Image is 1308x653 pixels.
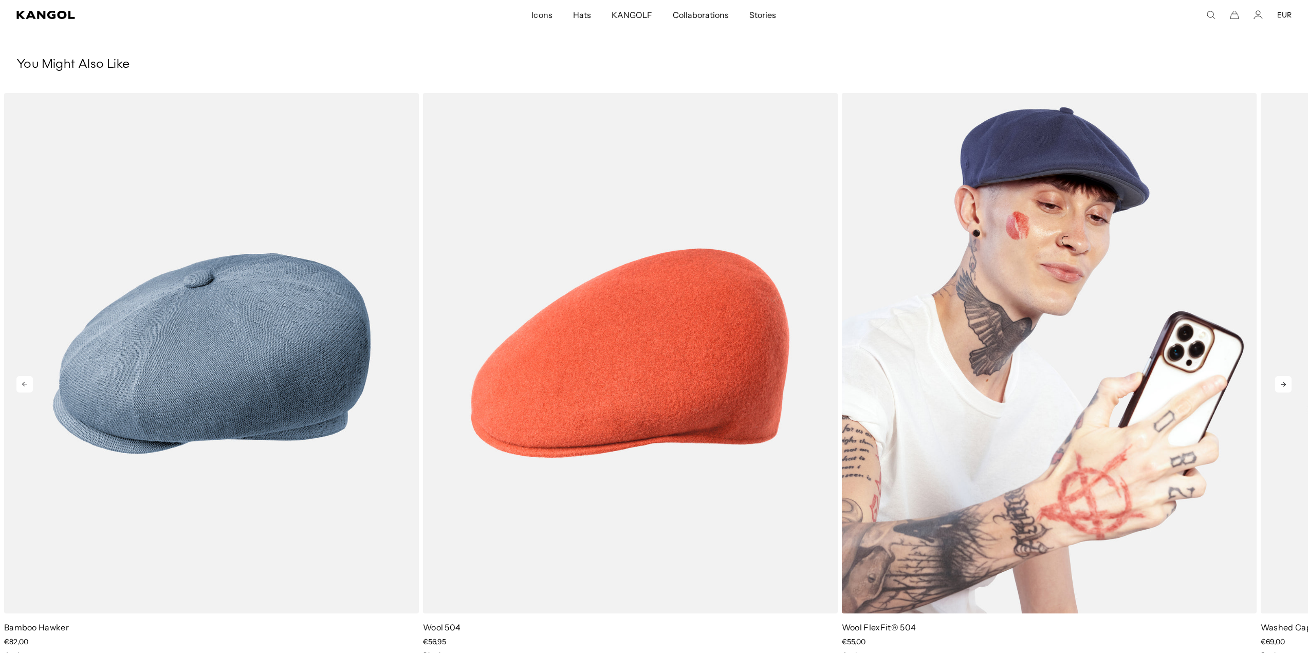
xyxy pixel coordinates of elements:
[4,637,28,646] span: €82,00
[842,622,916,632] a: Wool FlexFit® 504
[1261,637,1285,646] span: €69,00
[1254,10,1263,20] a: Account
[423,93,838,613] img: Wool 504
[423,622,461,632] a: Wool 504
[1277,10,1292,20] button: EUR
[4,622,69,632] a: Bamboo Hawker
[1230,10,1239,20] button: Cart
[842,93,1257,613] img: Wool FlexFit® 504
[16,11,353,19] a: Kangol
[842,637,865,646] span: €55,00
[4,93,419,613] img: Bamboo Hawker
[1206,10,1215,20] summary: Search here
[16,57,1292,72] h3: You Might Also Like
[423,637,446,646] span: €56,95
